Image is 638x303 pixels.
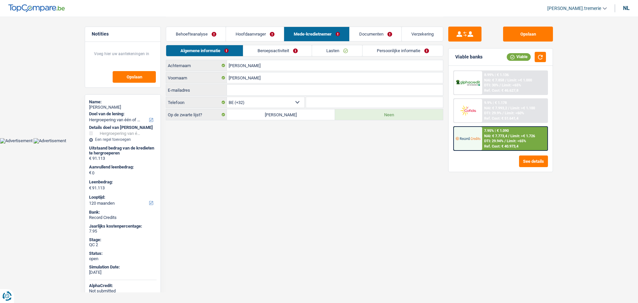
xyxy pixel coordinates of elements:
button: Opslaan [113,71,156,83]
div: Een regel toevoegen [89,137,157,142]
div: Ref. Cost: € 40.973,4 [484,144,518,149]
span: Limit: >€ 1.000 [507,78,532,82]
a: Beroepsactiviteit [243,45,312,56]
label: Aanvullend leenbedrag: [89,164,155,170]
span: Limit: >€ 1.100 [510,106,535,110]
div: Ref. Cost: € 51.641,4 [484,116,518,121]
div: nl [623,5,630,11]
label: Neen [335,109,443,120]
div: Viable [507,53,531,60]
label: Achternaam [166,60,227,71]
h5: Notities [92,31,154,37]
a: Documenten [350,27,401,41]
div: Details doel van [PERSON_NAME] [89,125,157,130]
button: See details [519,155,548,167]
a: [PERSON_NAME].tremerie [542,3,607,14]
label: Looptijd: [89,195,155,200]
div: Viable banks [455,54,482,60]
span: / [499,83,501,87]
span: Limit: <65% [502,83,521,87]
div: Status: [89,251,157,256]
a: Persoonlijke informatie [363,45,443,56]
span: / [508,106,509,110]
img: TopCompare Logo [8,4,65,12]
div: Simulation Date: [89,264,157,270]
div: open [89,256,157,261]
div: 9.9% | € 1.178 [484,101,507,105]
div: QC 2 [89,242,157,248]
span: DTI: 29.94% [484,139,503,143]
a: Mede-kredietnemer [284,27,349,41]
a: Hoofdaanvrager [226,27,284,41]
span: € [89,185,91,191]
label: Op de zwarte lijst? [166,109,227,120]
div: Name: [89,99,157,105]
div: 8.99% | € 1.136 [484,73,509,77]
span: Limit: >€ 1.726 [510,134,535,138]
span: DTI: 29.9% [484,111,501,115]
div: AlphaCredit: [89,283,157,288]
div: € 91.113 [89,156,157,161]
span: / [502,111,504,115]
img: Record Credits [456,132,480,145]
span: / [505,78,506,82]
img: Cofidis [456,104,480,117]
div: [DATE] [89,270,157,275]
span: NAI: € 7.773,4 [484,134,507,138]
a: Lasten [312,45,362,56]
div: Not submitted [89,288,157,294]
div: Record Credits [89,215,157,220]
span: [PERSON_NAME].tremerie [547,6,601,11]
span: NAI: € 7.993,2 [484,106,507,110]
span: DTI: 30% [484,83,498,87]
div: Stage: [89,237,157,243]
label: Telefoon [166,97,227,108]
label: Doel van de lening: [89,111,155,117]
img: Advertisement [34,138,66,144]
a: Behoefteanalyse [166,27,226,41]
div: Uitstaand bedrag van de kredieten te hergroeperen [89,146,157,156]
span: Opslaan [127,75,142,79]
span: Limit: <65% [507,139,526,143]
label: Voornaam [166,72,227,83]
a: Verzekering [402,27,443,41]
div: Ref. Cost: € 46.627,8 [484,88,518,93]
div: 7.95% | € 1.090 [484,129,509,133]
label: Leenbedrag: [89,179,155,185]
label: [PERSON_NAME] [227,109,335,120]
span: € [89,170,91,175]
span: / [508,134,509,138]
a: Algemene informatie [166,45,243,56]
span: / [504,139,506,143]
div: Jaarlijks kostenpercentage: [89,224,157,229]
div: Bank: [89,210,157,215]
span: NAI: € 7.858 [484,78,504,82]
label: E-mailadres [166,85,227,95]
img: Alphacredit [456,79,480,87]
span: Limit: <60% [505,111,524,115]
div: 7.95 [89,229,157,234]
button: Opslaan [503,27,553,42]
input: 401020304 [306,97,443,108]
div: [PERSON_NAME] [89,105,157,110]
